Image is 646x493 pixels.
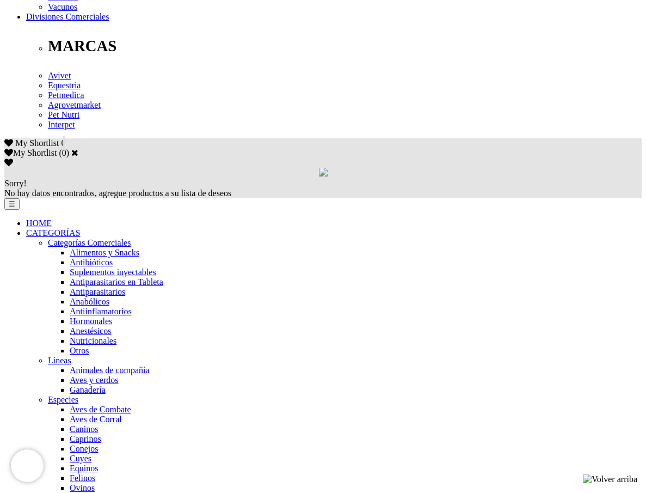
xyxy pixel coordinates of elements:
a: HOME [26,218,52,228]
a: Otros [70,346,89,355]
a: Petmedica [48,90,84,100]
a: Suplementos inyectables [70,267,156,277]
a: Cerrar [71,148,78,157]
a: Antiparasitarios [70,287,125,296]
label: 0 [62,148,66,157]
a: Categorías Comerciales [48,238,131,247]
p: MARCAS [48,37,642,55]
a: Aves de Combate [70,405,131,414]
a: Animales de compañía [70,366,150,375]
a: CATEGORÍAS [26,228,81,238]
a: Agrovetmarket [48,100,101,109]
a: Equestria [48,81,81,90]
button: ☰ [4,198,20,210]
a: Caprinos [70,434,101,443]
span: Sorry! [4,179,27,188]
a: Líneas [48,356,71,365]
a: Antiparasitarios en Tableta [70,277,163,287]
a: Pet Nutri [48,110,79,119]
span: My Shortlist [15,138,59,148]
a: Anestésicos [70,326,111,336]
a: Aves y cerdos [70,375,118,385]
span: ( ) [59,148,69,157]
a: Interpet [48,120,75,129]
span: 0 [61,138,65,148]
a: Alimentos y Snacks [70,248,139,257]
a: Hormonales [70,317,112,326]
a: Equinos [70,464,98,473]
a: Aves de Corral [70,415,122,424]
a: Anabólicos [70,297,109,306]
a: Divisiones Comerciales [26,12,109,21]
a: Caninos [70,424,98,434]
a: Ovinos [70,483,95,492]
a: Avivet [48,71,71,80]
a: Ganadería [70,385,106,394]
img: Volver arriba [583,474,637,484]
div: No hay datos encontrados, agregue productos a su lista de deseos [4,179,642,198]
a: Vacunos [48,2,77,11]
a: Antibióticos [70,258,113,267]
a: Felinos [70,473,95,483]
iframe: Brevo live chat [11,449,44,482]
a: Especies [48,395,78,404]
a: Nutricionales [70,336,116,345]
a: Antiinflamatorios [70,307,132,316]
img: loading.gif [319,168,328,176]
a: Conejos [70,444,98,453]
a: Cuyes [70,454,91,463]
label: My Shortlist [4,148,57,157]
